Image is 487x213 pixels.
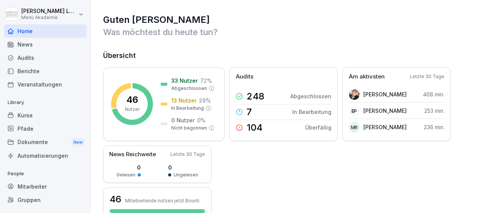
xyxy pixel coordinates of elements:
p: 72 % [200,77,212,85]
p: 253 min. [424,107,444,115]
p: 33 Nutzer [171,77,198,85]
a: Audits [4,51,87,64]
p: [PERSON_NAME] Lechler [21,8,77,14]
a: Gruppen [4,193,87,207]
p: 0 Nutzer [171,116,195,124]
p: 104 [247,123,263,132]
p: Nutzer [125,106,140,113]
p: [PERSON_NAME] [363,90,407,98]
p: Abgeschlossen [290,92,331,100]
a: DokumenteNew [4,135,87,149]
a: Pfade [4,122,87,135]
p: 28 % [199,96,211,104]
p: 7 [247,107,252,117]
a: Kurse [4,109,87,122]
p: 248 [247,92,264,101]
p: Gelesen [116,171,135,178]
p: Letzte 30 Tage [410,73,444,80]
h2: Übersicht [103,50,476,61]
p: 236 min. [424,123,444,131]
h1: Guten [PERSON_NAME] [103,14,476,26]
p: In Bearbeitung [292,108,331,116]
a: News [4,38,87,51]
div: New [72,138,84,147]
p: Am aktivsten [349,72,385,81]
p: Menü Akademie [21,15,77,20]
p: 0 [116,163,141,171]
h3: 46 [110,193,121,206]
p: 13 Nutzer [171,96,197,104]
p: In Bearbeitung [171,105,204,112]
p: Ungelesen [173,171,198,178]
p: Mitarbeitende nutzen jetzt Bounti [125,198,199,203]
p: 468 min. [423,90,444,98]
p: Überfällig [305,123,331,131]
p: Abgeschlossen [171,85,207,92]
p: Letzte 30 Tage [170,151,205,158]
p: Was möchtest du heute tun? [103,26,476,38]
p: 0 [168,163,198,171]
p: People [4,168,87,180]
a: Mitarbeiter [4,180,87,193]
p: 0 % [197,116,205,124]
p: News Reichweite [109,150,156,159]
p: Library [4,96,87,109]
p: [PERSON_NAME] [363,123,407,131]
p: [PERSON_NAME] [363,107,407,115]
div: Dokumente [4,135,87,149]
p: Nicht begonnen [171,125,207,131]
div: MR [349,122,360,133]
p: Audits [236,72,253,81]
a: Automatisierungen [4,149,87,162]
a: Veranstaltungen [4,78,87,91]
a: Home [4,24,87,38]
img: syd7a01ig5yavmmoz8r8hfus.png [349,89,360,100]
a: Berichte [4,64,87,78]
div: EP [349,106,360,116]
p: 46 [126,95,138,104]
